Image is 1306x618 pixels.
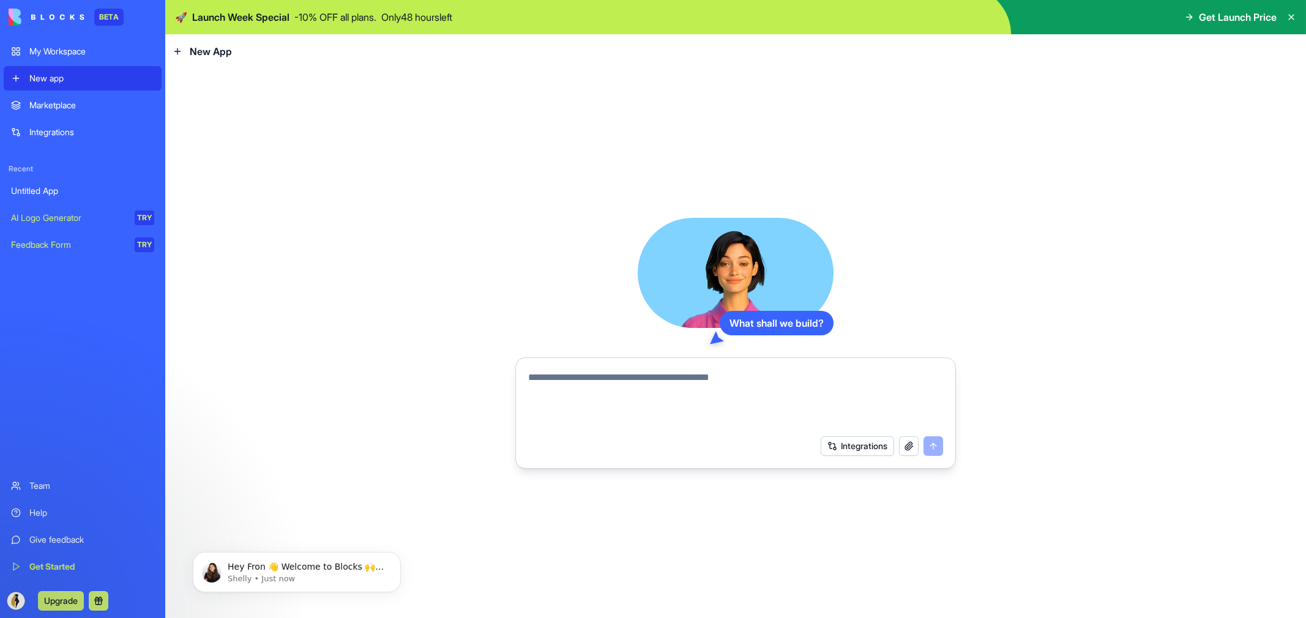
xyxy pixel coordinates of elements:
a: Untitled App [4,179,162,203]
div: Untitled App [11,185,154,197]
span: New App [190,44,232,59]
a: Upgrade [38,594,84,606]
a: Get Started [4,554,162,579]
a: Feedback FormTRY [4,233,162,257]
div: v 4.0.25 [34,20,60,29]
img: tab_domain_overview_orange.svg [33,71,43,81]
a: Give feedback [4,527,162,552]
div: My Workspace [29,45,154,58]
span: Recent [4,164,162,174]
a: Help [4,501,162,525]
div: Help [29,507,154,519]
iframe: Intercom notifications message [174,526,419,612]
span: Launch Week Special [192,10,289,24]
div: Give feedback [29,534,154,546]
img: logo_orange.svg [20,20,29,29]
div: TRY [135,210,154,225]
img: ACg8ocIdUF0Fpik3LfitpPATS2x_kGwOn7tCg7R-TMhStidOlTZ5cS8=s96-c [6,591,26,611]
div: Marketplace [29,99,154,111]
a: Team [4,474,162,498]
button: Integrations [821,436,894,456]
a: BETA [9,9,124,26]
p: - 10 % OFF all plans. [294,10,376,24]
div: Domain Overview [47,72,110,80]
div: Get Started [29,560,154,573]
img: tab_keywords_by_traffic_grey.svg [122,71,132,81]
div: TRY [135,237,154,252]
div: What shall we build? [720,311,834,335]
div: Integrations [29,126,154,138]
a: My Workspace [4,39,162,64]
p: Only 48 hours left [381,10,452,24]
div: Feedback Form [11,239,126,251]
div: Team [29,480,154,492]
button: Upgrade [38,591,84,611]
a: Integrations [4,120,162,144]
span: Get Launch Price [1199,10,1277,24]
a: Marketplace [4,93,162,117]
img: logo [9,9,84,26]
div: Keywords by Traffic [135,72,206,80]
a: New app [4,66,162,91]
div: Domain: [DOMAIN_NAME] [32,32,135,42]
span: 🚀 [175,10,187,24]
img: website_grey.svg [20,32,29,42]
div: AI Logo Generator [11,212,126,224]
a: AI Logo GeneratorTRY [4,206,162,230]
div: BETA [94,9,124,26]
div: New app [29,72,154,84]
